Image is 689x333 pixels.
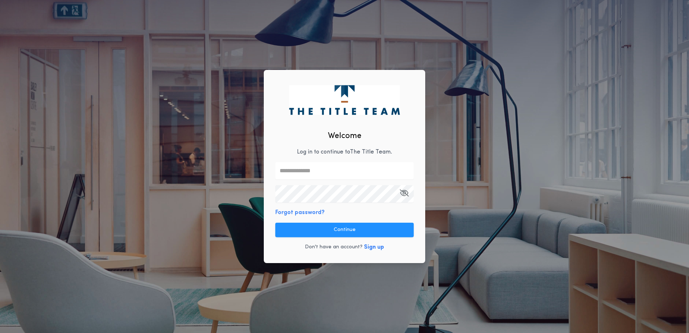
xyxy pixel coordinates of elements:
[364,243,384,252] button: Sign up
[289,85,400,115] img: logo
[275,223,414,237] button: Continue
[275,208,325,217] button: Forgot password?
[305,244,363,251] p: Don't have an account?
[328,130,361,142] h2: Welcome
[297,148,392,156] p: Log in to continue to The Title Team .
